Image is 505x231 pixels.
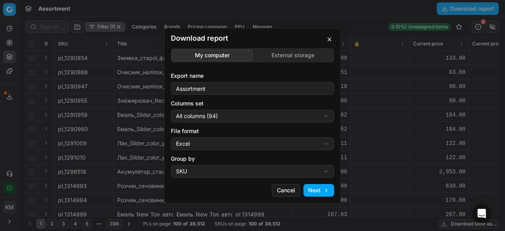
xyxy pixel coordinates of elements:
button: Next [303,184,334,197]
label: Export name [171,72,334,80]
label: File format [171,127,334,135]
button: External storage [252,49,333,61]
h2: Download report [171,35,334,42]
label: Group by [171,155,334,163]
button: Cancel [272,184,300,197]
label: Columns set [171,100,334,107]
button: My computer [172,49,252,61]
